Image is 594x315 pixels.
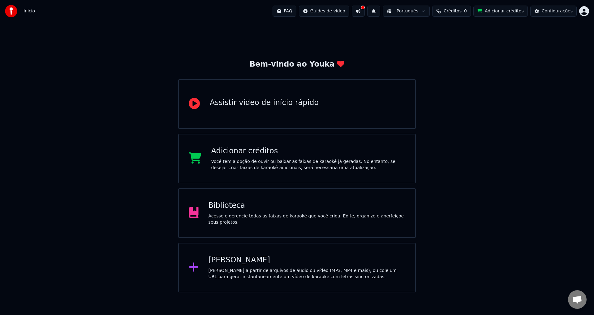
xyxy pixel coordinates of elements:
[209,268,406,280] div: [PERSON_NAME] a partir de arquivos de áudio ou vídeo (MP3, MP4 e mais), ou cole um URL para gerar...
[209,213,406,225] div: Acesse e gerencie todas as faixas de karaokê que você criou. Edite, organize e aperfeiçoe seus pr...
[209,255,406,265] div: [PERSON_NAME]
[568,290,587,309] div: Bate-papo aberto
[24,8,35,14] nav: breadcrumb
[473,6,528,17] button: Adicionar créditos
[250,59,344,69] div: Bem-vindo ao Youka
[211,146,406,156] div: Adicionar créditos
[444,8,462,14] span: Créditos
[530,6,577,17] button: Configurações
[542,8,573,14] div: Configurações
[464,8,467,14] span: 0
[5,5,17,17] img: youka
[211,159,406,171] div: Você tem a opção de ouvir ou baixar as faixas de karaokê já geradas. No entanto, se desejar criar...
[299,6,349,17] button: Guides de vídeo
[273,6,296,17] button: FAQ
[432,6,471,17] button: Créditos0
[24,8,35,14] span: Início
[209,201,406,211] div: Biblioteca
[210,98,319,108] div: Assistir vídeo de início rápido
